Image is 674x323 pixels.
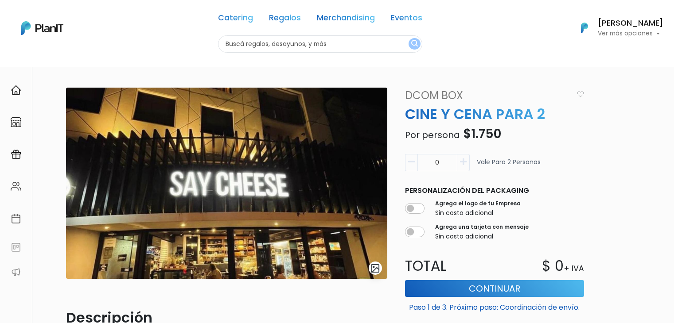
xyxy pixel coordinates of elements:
span: Por persona [405,129,460,141]
img: partners-52edf745621dab592f3b2c58e3bca9d71375a7ef29c3b500c9f145b62cc070d4.svg [11,267,21,277]
p: Vale para 2 personas [477,158,541,175]
button: PlanIt Logo [PERSON_NAME] Ver más opciones [569,16,663,39]
p: Personalización del packaging [405,185,584,196]
img: people-662611757002400ad9ed0e3c099ab2801c6687ba6c219adb57efc949bc21e19d.svg [11,181,21,192]
p: Paso 1 de 3. Próximo paso: Coordinación de envío. [405,299,584,313]
p: Sin costo adicional [435,232,529,241]
img: heart_icon [577,91,584,97]
img: marketplace-4ceaa7011d94191e9ded77b95e3339b90024bf715f7c57f8cf31f2d8c509eaba.svg [11,117,21,127]
img: calendar-87d922413cdce8b2cf7b7f5f62616a5cf9e4887200fb71536465627b3292af00.svg [11,213,21,224]
img: gallery-light [370,263,380,273]
label: Agrega el logo de tu Empresa [435,200,521,208]
span: $1.750 [463,125,501,142]
img: feedback-78b5a0c8f98aac82b08bfc38622c3050aee476f2c9584af64705fc4e61158814.svg [11,242,21,253]
p: Total [400,255,495,277]
p: Sin costo adicional [435,208,521,218]
img: WhatsApp_Image_2024-05-31_at_10.12.15.jpeg [66,88,387,279]
a: Regalos [269,14,301,25]
p: Ver más opciones [598,31,663,37]
input: Buscá regalos, desayunos, y más [218,35,422,53]
img: PlanIt Logo [21,21,63,35]
a: Eventos [391,14,422,25]
h6: [PERSON_NAME] [598,19,663,27]
img: campaigns-02234683943229c281be62815700db0a1741e53638e28bf9629b52c665b00959.svg [11,149,21,160]
button: Continuar [405,280,584,297]
p: $ 0 [542,255,564,277]
img: home-e721727adea9d79c4d83392d1f703f7f8bce08238fde08b1acbfd93340b81755.svg [11,85,21,96]
a: Merchandising [317,14,375,25]
img: search_button-432b6d5273f82d61273b3651a40e1bd1b912527efae98b1b7a1b2c0702e16a8d.svg [411,40,418,48]
label: Agrega una tarjeta con mensaje [435,223,529,231]
p: + IVA [564,263,584,274]
p: CINE Y CENA PARA 2 [400,104,589,125]
a: Catering [218,14,253,25]
img: PlanIt Logo [575,18,594,38]
a: Dcom Box [400,88,573,104]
